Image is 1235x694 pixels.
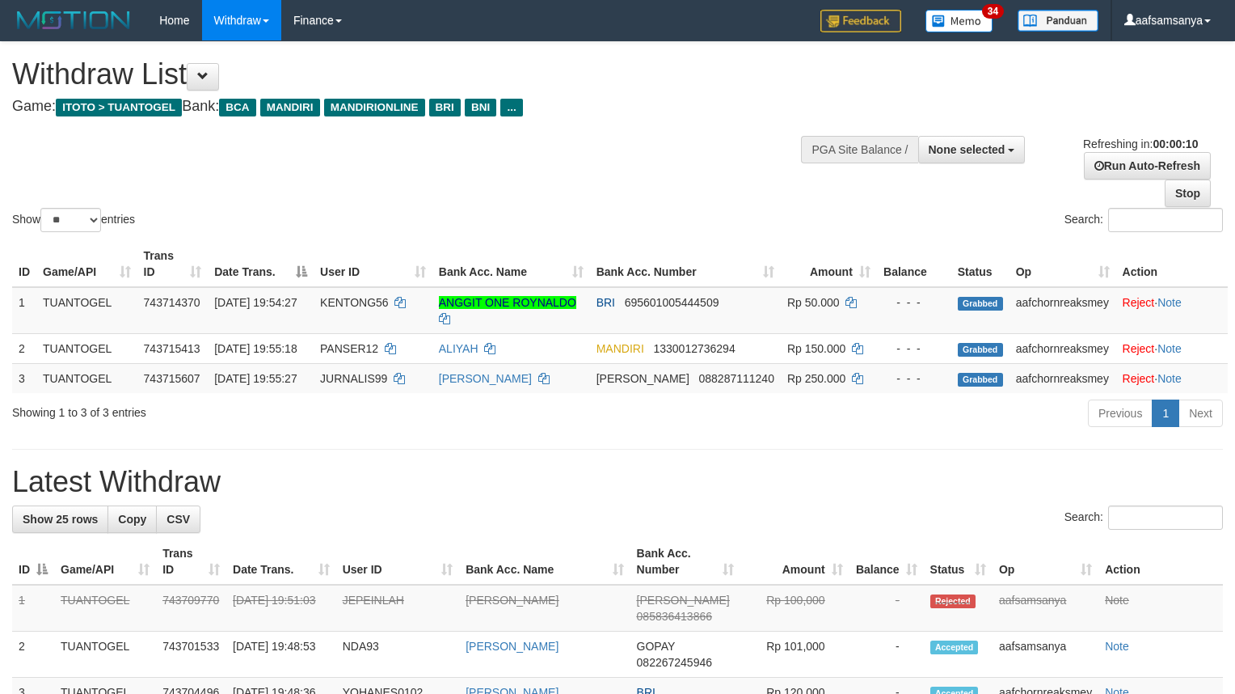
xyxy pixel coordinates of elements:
[781,241,877,287] th: Amount: activate to sort column ascending
[336,585,459,632] td: JEPEINLAH
[336,632,459,678] td: NDA93
[156,632,226,678] td: 743701533
[993,539,1098,585] th: Op: activate to sort column ascending
[466,594,558,607] a: [PERSON_NAME]
[1157,342,1182,355] a: Note
[36,333,137,363] td: TUANTOGEL
[877,241,951,287] th: Balance
[929,143,1005,156] span: None selected
[429,99,461,116] span: BRI
[1088,400,1153,427] a: Previous
[214,296,297,309] span: [DATE] 19:54:27
[993,632,1098,678] td: aafsamsanya
[982,4,1004,19] span: 34
[324,99,425,116] span: MANDIRIONLINE
[36,241,137,287] th: Game/API: activate to sort column ascending
[137,241,209,287] th: Trans ID: activate to sort column ascending
[12,466,1223,498] h1: Latest Withdraw
[596,296,615,309] span: BRI
[12,8,135,32] img: MOTION_logo.png
[1116,363,1228,393] td: ·
[314,241,432,287] th: User ID: activate to sort column ascending
[459,539,630,585] th: Bank Acc. Name: activate to sort column ascending
[801,136,917,163] div: PGA Site Balance /
[1098,539,1223,585] th: Action
[144,372,200,385] span: 743715607
[214,372,297,385] span: [DATE] 19:55:27
[144,342,200,355] span: 743715413
[226,632,336,678] td: [DATE] 19:48:53
[144,296,200,309] span: 743714370
[1165,180,1211,207] a: Stop
[993,585,1098,632] td: aafsamsanya
[320,372,387,385] span: JURNALIS99
[958,297,1003,311] span: Grabbed
[12,99,807,115] h4: Game: Bank:
[849,585,924,632] td: -
[12,363,36,393] td: 3
[596,372,689,385] span: [PERSON_NAME]
[54,539,156,585] th: Game/API: activate to sort column ascending
[1123,372,1155,385] a: Reject
[118,513,146,526] span: Copy
[12,506,108,533] a: Show 25 rows
[637,594,730,607] span: [PERSON_NAME]
[320,296,389,309] span: KENTONG56
[12,287,36,334] td: 1
[1084,152,1211,180] a: Run Auto-Refresh
[23,513,98,526] span: Show 25 rows
[12,539,54,585] th: ID: activate to sort column descending
[1064,208,1223,232] label: Search:
[36,363,137,393] td: TUANTOGEL
[883,341,945,357] div: - - -
[849,539,924,585] th: Balance: activate to sort column ascending
[439,372,532,385] a: [PERSON_NAME]
[1018,10,1098,32] img: panduan.png
[336,539,459,585] th: User ID: activate to sort column ascending
[226,585,336,632] td: [DATE] 19:51:03
[883,294,945,311] div: - - -
[1064,506,1223,530] label: Search:
[439,342,478,355] a: ALIYAH
[432,241,590,287] th: Bank Acc. Name: activate to sort column ascending
[1009,287,1116,334] td: aafchornreaksmey
[740,632,849,678] td: Rp 101,000
[260,99,320,116] span: MANDIRI
[12,208,135,232] label: Show entries
[630,539,741,585] th: Bank Acc. Number: activate to sort column ascending
[214,342,297,355] span: [DATE] 19:55:18
[12,333,36,363] td: 2
[226,539,336,585] th: Date Trans.: activate to sort column ascending
[466,640,558,653] a: [PERSON_NAME]
[740,539,849,585] th: Amount: activate to sort column ascending
[930,641,979,654] span: Accepted
[1108,208,1223,232] input: Search:
[166,513,190,526] span: CSV
[156,506,200,533] a: CSV
[1009,363,1116,393] td: aafchornreaksmey
[930,595,976,608] span: Rejected
[56,99,182,116] span: ITOTO > TUANTOGEL
[787,372,845,385] span: Rp 250.000
[1157,372,1182,385] a: Note
[637,640,675,653] span: GOPAY
[1152,400,1179,427] a: 1
[12,585,54,632] td: 1
[1116,241,1228,287] th: Action
[958,343,1003,357] span: Grabbed
[925,10,993,32] img: Button%20Memo.svg
[625,296,719,309] span: Copy 695601005444509 to clipboard
[12,632,54,678] td: 2
[54,585,156,632] td: TUANTOGEL
[849,632,924,678] td: -
[1123,296,1155,309] a: Reject
[156,539,226,585] th: Trans ID: activate to sort column ascending
[320,342,378,355] span: PANSER12
[918,136,1026,163] button: None selected
[958,373,1003,387] span: Grabbed
[787,342,845,355] span: Rp 150.000
[787,296,840,309] span: Rp 50.000
[883,370,945,387] div: - - -
[54,632,156,678] td: TUANTOGEL
[740,585,849,632] td: Rp 100,000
